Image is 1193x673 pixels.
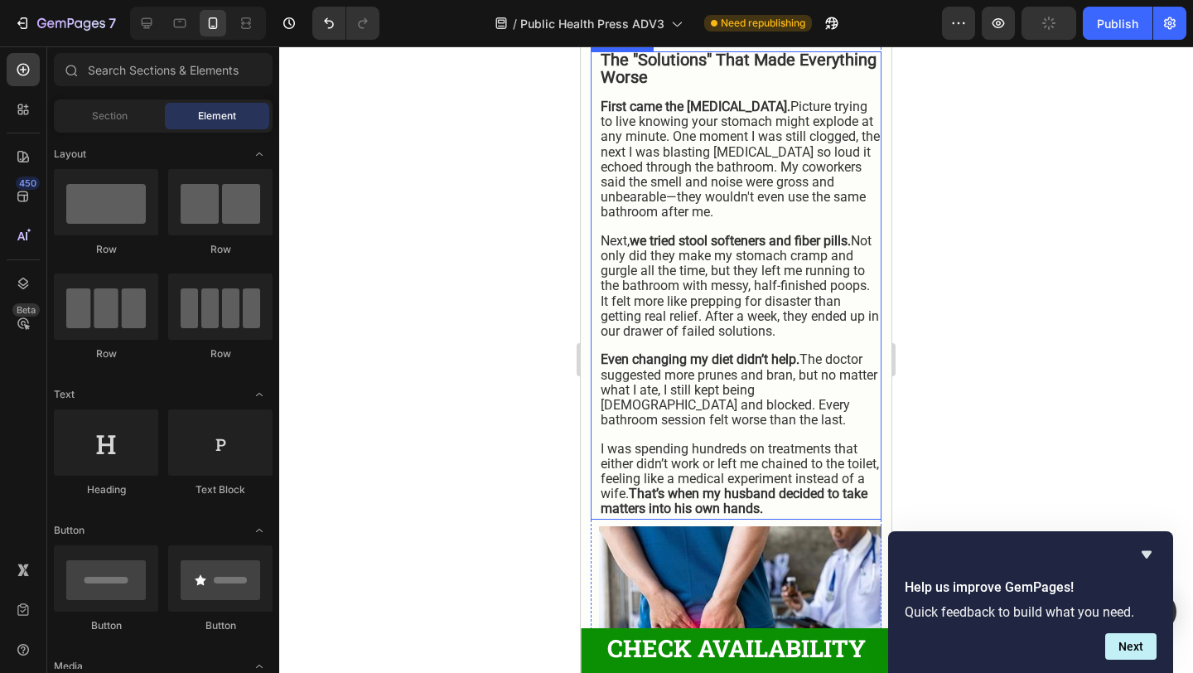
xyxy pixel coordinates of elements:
[246,381,273,408] span: Toggle open
[54,147,86,162] span: Layout
[54,53,273,86] input: Search Sections & Elements
[1097,15,1138,32] div: Publish
[905,604,1157,620] p: Quick feedback to build what you need.
[168,482,273,497] div: Text Block
[54,242,158,257] div: Row
[246,141,273,167] span: Toggle open
[246,517,273,544] span: Toggle open
[92,109,128,123] span: Section
[54,523,85,538] span: Button
[905,545,1157,660] div: Help us improve GemPages!
[513,15,517,32] span: /
[168,618,273,633] div: Button
[54,346,158,361] div: Row
[1083,7,1152,40] button: Publish
[581,46,891,673] iframe: Design area
[7,7,123,40] button: 7
[54,618,158,633] div: Button
[168,346,273,361] div: Row
[12,303,40,317] div: Beta
[16,177,40,190] div: 450
[312,7,379,40] div: Undo/Redo
[905,578,1157,598] h2: Help us improve GemPages!
[1137,545,1157,564] button: Hide survey
[721,16,805,31] span: Need republishing
[54,482,158,497] div: Heading
[520,15,664,32] span: Public Health Press ADV3
[54,387,75,402] span: Text
[109,13,116,33] p: 7
[18,480,301,669] img: gempages_582972290900165233-ca4564e3-6087-43b0-845a-bf3df6d6256c.jpg
[1105,633,1157,660] button: Next question
[168,242,273,257] div: Row
[198,109,236,123] span: Element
